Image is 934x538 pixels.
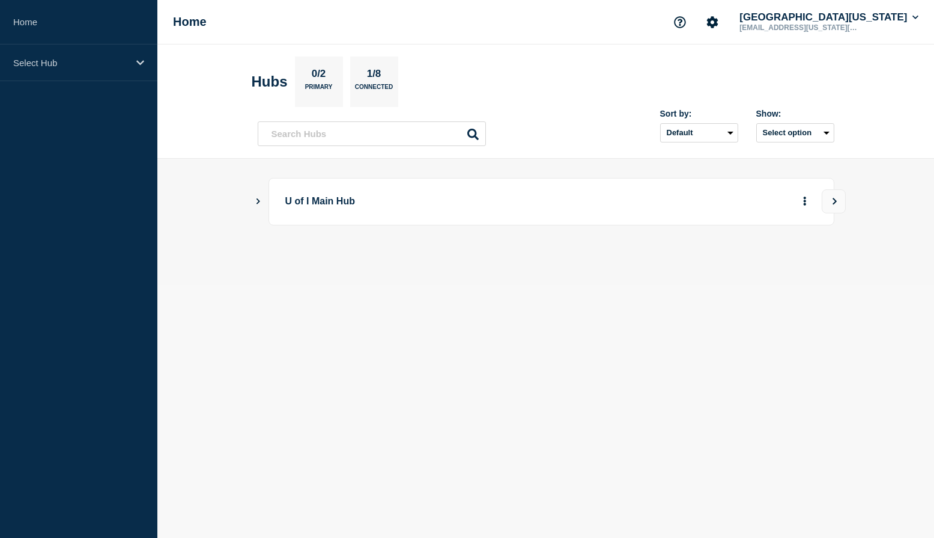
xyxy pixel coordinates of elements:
p: Select Hub [13,58,129,68]
p: 1/8 [362,68,386,84]
div: Sort by: [660,109,738,118]
input: Search Hubs [258,121,486,146]
p: U of I Main Hub [285,191,617,213]
select: Sort by [660,123,738,142]
p: Connected [355,84,393,96]
button: [GEOGRAPHIC_DATA][US_STATE] [737,11,921,23]
div: Show: [756,109,834,118]
button: Support [667,10,693,35]
button: More actions [797,191,813,213]
p: 0/2 [307,68,330,84]
button: Select option [756,123,834,142]
h2: Hubs [252,73,288,90]
button: Show Connected Hubs [255,197,261,206]
button: Account settings [700,10,725,35]
button: View [822,189,846,213]
h1: Home [173,15,207,29]
p: [EMAIL_ADDRESS][US_STATE][DOMAIN_NAME] [737,23,862,32]
p: Primary [305,84,333,96]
